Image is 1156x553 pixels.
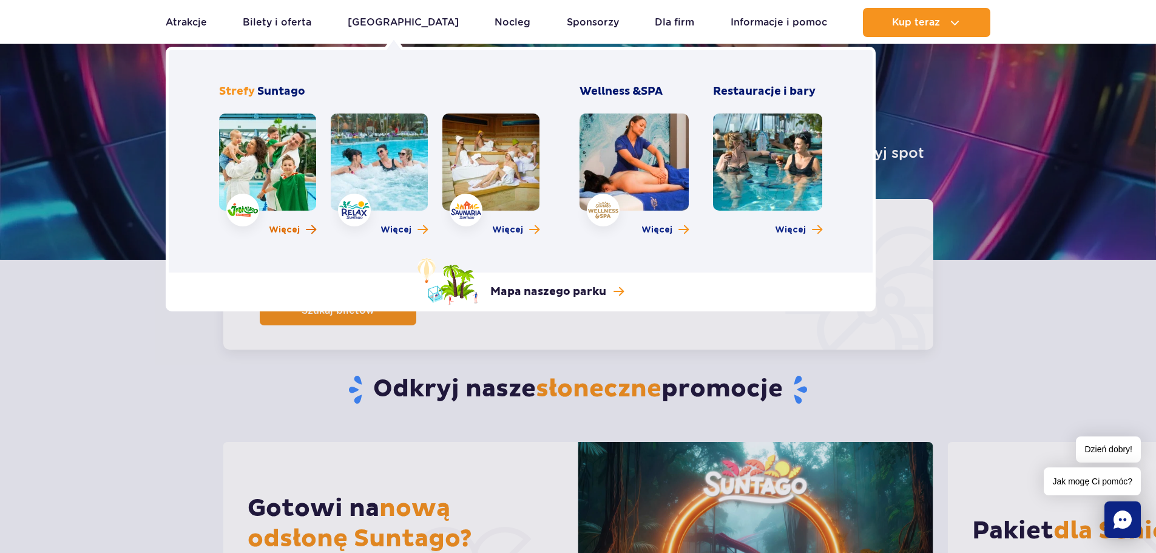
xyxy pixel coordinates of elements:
[166,8,207,37] a: Atrakcje
[863,8,990,37] button: Kup teraz
[775,224,806,236] span: Więcej
[348,8,459,37] a: [GEOGRAPHIC_DATA]
[641,224,672,236] span: Więcej
[1044,467,1141,495] span: Jak mogę Ci pomóc?
[713,84,822,99] h3: Restauracje i bary
[490,285,606,299] p: Mapa naszego parku
[892,17,940,28] span: Kup teraz
[269,224,316,236] a: Więcej o strefie Jamango
[257,84,305,98] span: Suntago
[269,224,300,236] span: Więcej
[1104,501,1141,538] div: Chat
[641,224,689,236] a: Więcej o Wellness & SPA
[567,8,619,37] a: Sponsorzy
[380,224,411,236] span: Więcej
[731,8,827,37] a: Informacje i pomoc
[492,224,523,236] span: Więcej
[495,8,530,37] a: Nocleg
[1076,436,1141,463] span: Dzień dobry!
[775,224,822,236] a: Więcej o Restauracje i bary
[219,84,255,98] span: Strefy
[641,84,663,98] span: SPA
[243,8,311,37] a: Bilety i oferta
[417,258,624,305] a: Mapa naszego parku
[580,84,663,98] span: Wellness &
[492,224,539,236] a: Więcej o strefie Saunaria
[380,224,428,236] a: Więcej o strefie Relax
[655,8,694,37] a: Dla firm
